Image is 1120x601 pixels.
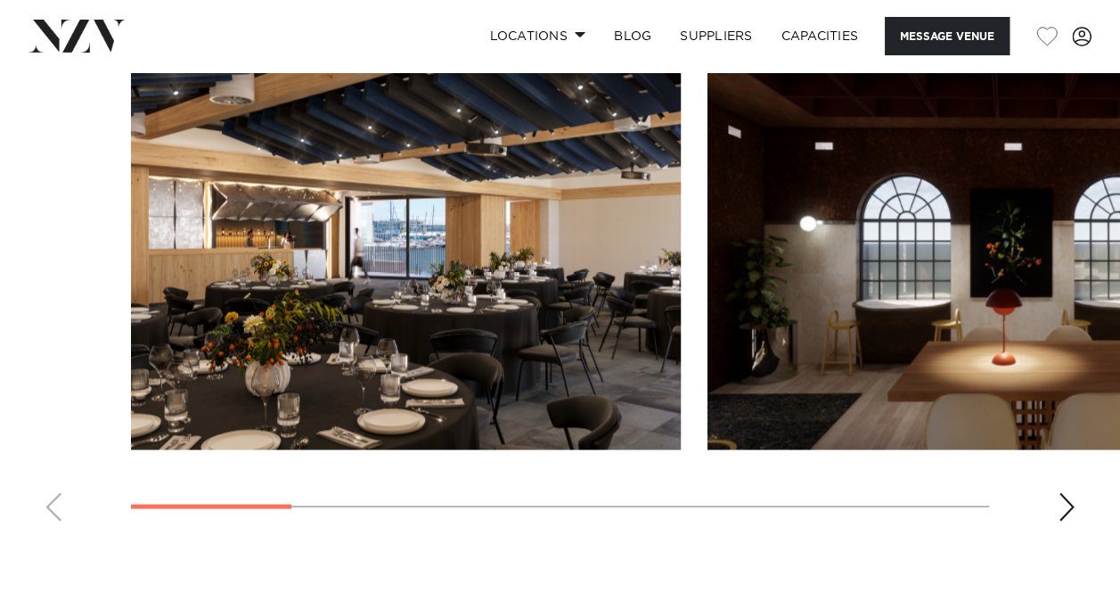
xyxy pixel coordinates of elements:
a: Locations [475,17,600,55]
a: BLOG [600,17,666,55]
a: Capacities [767,17,873,55]
button: Message Venue [885,17,1010,55]
img: nzv-logo.png [29,20,126,52]
swiper-slide: 1 / 8 [131,45,681,449]
a: SUPPLIERS [666,17,766,55]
